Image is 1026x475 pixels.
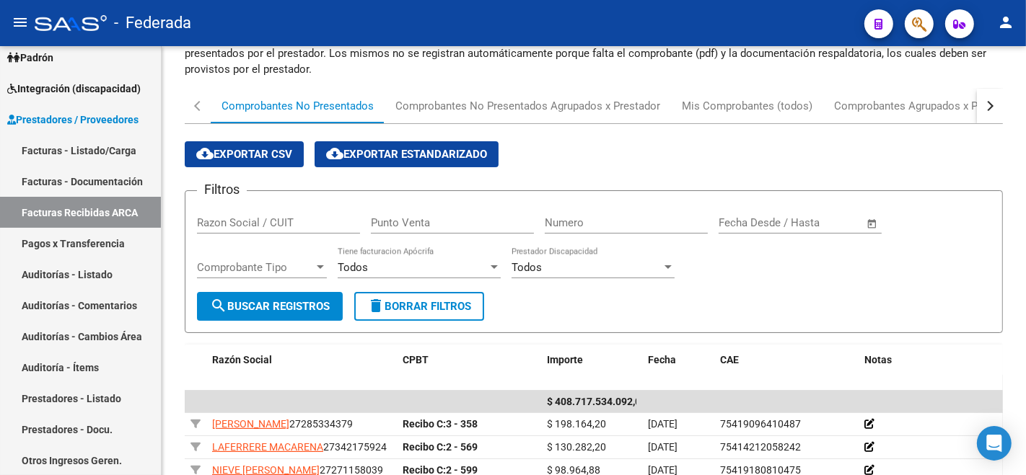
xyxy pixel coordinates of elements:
[720,354,739,365] span: CAE
[212,441,323,453] span: LAFERRERE MACARENA
[977,426,1012,461] div: Open Intercom Messenger
[642,345,714,376] datatable-header-cell: Fecha
[354,292,484,321] button: Borrar Filtros
[206,345,397,376] datatable-header-cell: Razón Social
[648,441,678,453] span: [DATE]
[196,145,214,162] mat-icon: cloud_download
[212,418,289,430] span: [PERSON_NAME]
[196,148,292,161] span: Exportar CSV
[114,7,191,39] span: - Federada
[326,148,487,161] span: Exportar Estandarizado
[338,261,368,274] span: Todos
[512,261,542,274] span: Todos
[315,141,499,167] button: Exportar Estandarizado
[397,345,541,376] datatable-header-cell: CPBT
[790,216,860,229] input: Fecha fin
[403,441,478,453] strong: 2 - 569
[222,98,374,114] div: Comprobantes No Presentados
[648,418,678,430] span: [DATE]
[210,297,227,314] mat-icon: search
[197,261,314,274] span: Comprobante Tipo
[7,81,141,97] span: Integración (discapacidad)
[547,354,583,365] span: Importe
[7,112,139,128] span: Prestadores / Proveedores
[185,141,304,167] button: Exportar CSV
[859,345,1003,376] datatable-header-cell: Notas
[12,14,29,31] mat-icon: menu
[541,345,642,376] datatable-header-cell: Importe
[367,300,471,313] span: Borrar Filtros
[7,50,53,66] span: Padrón
[212,439,391,456] div: 27342175924
[367,297,385,314] mat-icon: delete
[212,416,391,432] div: 27285334379
[197,179,247,200] h3: Filtros
[547,418,606,430] span: $ 198.164,20
[547,396,646,407] span: $ 408.717.534.092,05
[648,354,676,365] span: Fecha
[212,354,272,365] span: Razón Social
[326,145,343,162] mat-icon: cloud_download
[720,418,801,430] span: 75419096410487
[197,292,343,321] button: Buscar Registros
[864,216,881,232] button: Open calendar
[997,14,1014,31] mat-icon: person
[210,300,330,313] span: Buscar Registros
[719,216,777,229] input: Fecha inicio
[185,30,1003,77] p: Esta pantalla lista los comprobantes electrónicos (facturas/notas de crédito/etc) que se obtuvier...
[403,418,478,430] strong: 3 - 358
[714,345,859,376] datatable-header-cell: CAE
[682,98,812,114] div: Mis Comprobantes (todos)
[720,441,801,453] span: 75414212058242
[403,354,429,365] span: CPBT
[547,441,606,453] span: $ 130.282,20
[864,354,892,365] span: Notas
[403,441,446,453] span: Recibo C:
[403,418,446,430] span: Recibo C:
[395,98,660,114] div: Comprobantes No Presentados Agrupados x Prestador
